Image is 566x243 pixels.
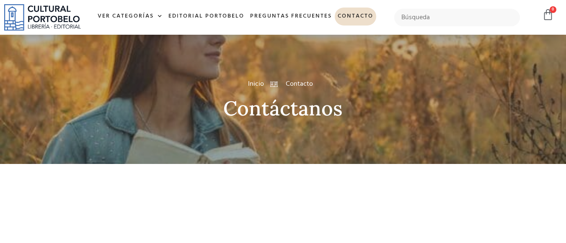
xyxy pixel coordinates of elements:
[165,8,247,26] a: Editorial Portobelo
[284,79,313,89] span: Contacto
[335,8,376,26] a: Contacto
[19,97,547,120] h2: Contáctanos
[247,8,335,26] a: Preguntas frecuentes
[550,6,556,13] span: 0
[542,9,554,21] a: 0
[248,79,264,89] a: Inicio
[394,9,520,26] input: Búsqueda
[95,8,165,26] a: Ver Categorías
